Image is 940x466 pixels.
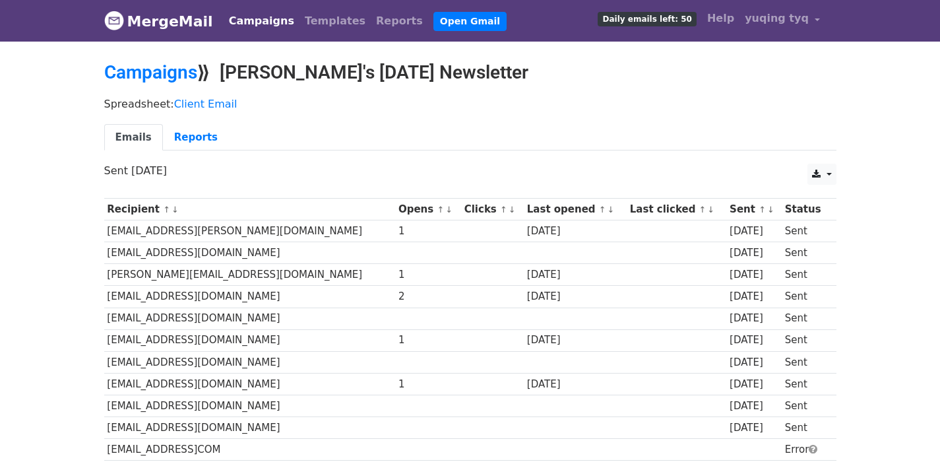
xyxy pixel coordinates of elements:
[730,399,778,414] div: [DATE]
[598,12,696,26] span: Daily emails left: 50
[739,5,825,36] a: yuqing tyq
[730,289,778,304] div: [DATE]
[782,242,829,264] td: Sent
[730,333,778,348] div: [DATE]
[782,329,829,351] td: Sent
[767,205,774,215] a: ↓
[500,205,507,215] a: ↑
[104,395,396,416] td: [EMAIL_ADDRESS][DOMAIN_NAME]
[461,199,524,220] th: Clicks
[104,199,396,220] th: Recipient
[104,264,396,286] td: [PERSON_NAME][EMAIL_ADDRESS][DOMAIN_NAME]
[395,199,461,220] th: Opens
[437,205,444,215] a: ↑
[782,395,829,416] td: Sent
[104,351,396,373] td: [EMAIL_ADDRESS][DOMAIN_NAME]
[745,11,809,26] span: yuqing tyq
[433,12,507,31] a: Open Gmail
[527,224,623,239] div: [DATE]
[398,267,458,283] div: 1
[398,377,458,392] div: 1
[104,329,396,351] td: [EMAIL_ADDRESS][DOMAIN_NAME]
[174,98,237,110] a: Client Email
[782,264,829,286] td: Sent
[592,5,701,32] a: Daily emails left: 50
[104,124,163,151] a: Emails
[730,246,778,261] div: [DATE]
[730,224,778,239] div: [DATE]
[759,205,766,215] a: ↑
[104,439,396,461] td: [EMAIL_ADDRESS]COM
[398,289,458,304] div: 2
[782,351,829,373] td: Sent
[782,286,829,308] td: Sent
[104,164,836,178] p: Sent [DATE]
[730,355,778,370] div: [DATE]
[527,333,623,348] div: [DATE]
[627,199,726,220] th: Last clicked
[782,199,829,220] th: Status
[782,373,829,395] td: Sent
[608,205,615,215] a: ↓
[299,8,371,34] a: Templates
[104,97,836,111] p: Spreadsheet:
[104,61,836,84] h2: ⟫ [PERSON_NAME]'s [DATE] Newsletter
[527,267,623,283] div: [DATE]
[104,286,396,308] td: [EMAIL_ADDRESS][DOMAIN_NAME]
[707,205,714,215] a: ↓
[445,205,453,215] a: ↓
[702,5,739,32] a: Help
[599,205,606,215] a: ↑
[782,417,829,439] td: Sent
[104,308,396,329] td: [EMAIL_ADDRESS][DOMAIN_NAME]
[398,224,458,239] div: 1
[699,205,706,215] a: ↑
[104,7,213,35] a: MergeMail
[371,8,428,34] a: Reports
[163,205,170,215] a: ↑
[730,311,778,326] div: [DATE]
[527,377,623,392] div: [DATE]
[782,220,829,242] td: Sent
[509,205,516,215] a: ↓
[224,8,299,34] a: Campaigns
[104,61,197,83] a: Campaigns
[104,373,396,395] td: [EMAIL_ADDRESS][DOMAIN_NAME]
[782,439,829,461] td: Error
[104,417,396,439] td: [EMAIL_ADDRESS][DOMAIN_NAME]
[527,289,623,304] div: [DATE]
[730,377,778,392] div: [DATE]
[104,220,396,242] td: [EMAIL_ADDRESS][PERSON_NAME][DOMAIN_NAME]
[104,11,124,30] img: MergeMail logo
[730,267,778,283] div: [DATE]
[524,199,627,220] th: Last opened
[172,205,179,215] a: ↓
[730,420,778,436] div: [DATE]
[104,242,396,264] td: [EMAIL_ADDRESS][DOMAIN_NAME]
[726,199,782,220] th: Sent
[782,308,829,329] td: Sent
[398,333,458,348] div: 1
[163,124,229,151] a: Reports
